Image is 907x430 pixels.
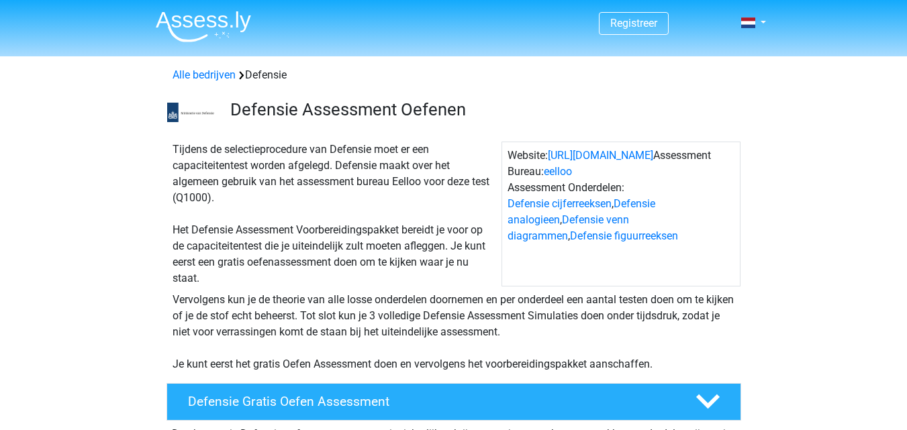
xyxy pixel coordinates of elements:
a: Registreer [610,17,657,30]
div: Website: Assessment Bureau: Assessment Onderdelen: , , , [502,142,741,286]
a: Defensie cijferreeksen [508,197,612,210]
a: Defensie Gratis Oefen Assessment [161,383,747,421]
img: Assessly [156,11,251,42]
a: Defensie analogieen [508,197,655,226]
a: Alle bedrijven [173,68,236,81]
h3: Defensie Assessment Oefenen [230,99,730,120]
div: Defensie [167,67,741,83]
div: Vervolgens kun je de theorie van alle losse onderdelen doornemen en per onderdeel een aantal test... [167,292,741,372]
a: Defensie venn diagrammen [508,213,629,242]
div: Tijdens de selectieprocedure van Defensie moet er een capaciteitentest worden afgelegd. Defensie ... [167,142,502,286]
h4: Defensie Gratis Oefen Assessment [188,394,674,409]
a: eelloo [544,165,572,178]
a: Defensie figuurreeksen [570,229,678,242]
a: [URL][DOMAIN_NAME] [548,149,653,162]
